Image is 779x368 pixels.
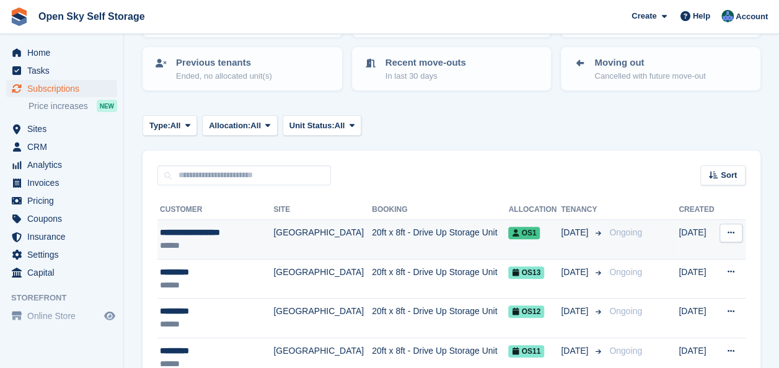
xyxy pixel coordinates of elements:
[27,156,102,173] span: Analytics
[202,115,278,136] button: Allocation: All
[209,120,250,132] span: Allocation:
[6,246,117,263] a: menu
[33,6,150,27] a: Open Sky Self Storage
[144,48,341,89] a: Previous tenants Ended, no allocated unit(s)
[372,200,508,220] th: Booking
[273,200,372,220] th: Site
[27,246,102,263] span: Settings
[27,120,102,138] span: Sites
[736,11,768,23] span: Account
[6,120,117,138] a: menu
[561,226,591,239] span: [DATE]
[27,174,102,191] span: Invoices
[679,259,717,299] td: [DATE]
[609,227,642,237] span: Ongoing
[6,44,117,61] a: menu
[562,48,759,89] a: Moving out Cancelled with future move-out
[273,299,372,338] td: [GEOGRAPHIC_DATA]
[6,80,117,97] a: menu
[372,220,508,260] td: 20ft x 8ft - Drive Up Storage Unit
[149,120,170,132] span: Type:
[27,228,102,245] span: Insurance
[27,44,102,61] span: Home
[176,56,272,70] p: Previous tenants
[679,200,717,220] th: Created
[273,220,372,260] td: [GEOGRAPHIC_DATA]
[693,10,710,22] span: Help
[372,259,508,299] td: 20ft x 8ft - Drive Up Storage Unit
[29,100,88,112] span: Price increases
[6,264,117,281] a: menu
[143,115,197,136] button: Type: All
[6,62,117,79] a: menu
[170,120,181,132] span: All
[508,200,561,220] th: Allocation
[508,345,544,357] span: OS11
[561,200,604,220] th: Tenancy
[353,48,550,89] a: Recent move-outs In last 30 days
[6,307,117,325] a: menu
[6,174,117,191] a: menu
[27,138,102,156] span: CRM
[679,299,717,338] td: [DATE]
[176,70,272,82] p: Ended, no allocated unit(s)
[6,228,117,245] a: menu
[561,344,591,357] span: [DATE]
[97,100,117,112] div: NEW
[27,307,102,325] span: Online Store
[561,266,591,279] span: [DATE]
[721,10,734,22] img: Damon Boniface
[27,62,102,79] span: Tasks
[27,192,102,209] span: Pricing
[609,306,642,316] span: Ongoing
[385,70,466,82] p: In last 30 days
[102,309,117,323] a: Preview store
[561,305,591,318] span: [DATE]
[609,346,642,356] span: Ongoing
[250,120,261,132] span: All
[385,56,466,70] p: Recent move-outs
[508,266,544,279] span: OS13
[372,299,508,338] td: 20ft x 8ft - Drive Up Storage Unit
[594,56,705,70] p: Moving out
[10,7,29,26] img: stora-icon-8386f47178a22dfd0bd8f6a31ec36ba5ce8667c1dd55bd0f319d3a0aa187defe.svg
[679,220,717,260] td: [DATE]
[6,210,117,227] a: menu
[6,192,117,209] a: menu
[27,80,102,97] span: Subscriptions
[157,200,273,220] th: Customer
[27,210,102,227] span: Coupons
[11,292,123,304] span: Storefront
[29,99,117,113] a: Price increases NEW
[721,169,737,182] span: Sort
[273,259,372,299] td: [GEOGRAPHIC_DATA]
[289,120,335,132] span: Unit Status:
[609,267,642,277] span: Ongoing
[27,264,102,281] span: Capital
[283,115,361,136] button: Unit Status: All
[6,138,117,156] a: menu
[335,120,345,132] span: All
[632,10,656,22] span: Create
[594,70,705,82] p: Cancelled with future move-out
[6,156,117,173] a: menu
[508,227,540,239] span: OS1
[508,305,544,318] span: OS12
